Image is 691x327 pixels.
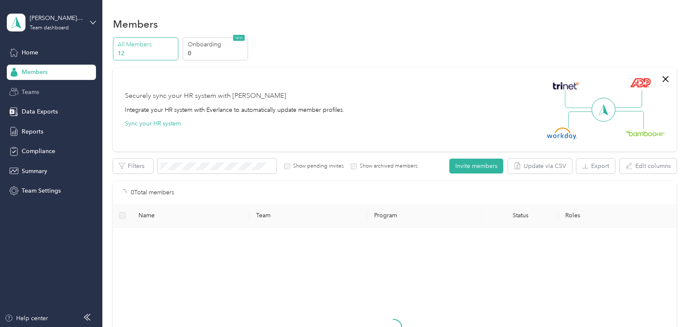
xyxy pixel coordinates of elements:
span: Home [22,48,38,57]
div: [PERSON_NAME] Team [30,14,83,23]
label: Show pending invites [290,162,344,170]
span: Data Exports [22,107,58,116]
span: Teams [22,88,39,97]
img: Line Right Up [612,90,642,108]
span: Team Settings [22,186,61,195]
p: 0 Total members [131,188,174,197]
button: Help center [5,314,48,323]
p: All Members [118,40,175,49]
img: Workday [547,128,577,139]
p: 0 [188,49,245,58]
img: Line Left Up [565,90,595,108]
th: Program [367,204,482,227]
button: Export [576,159,615,173]
img: Line Right Down [614,111,644,129]
th: Team [249,204,367,227]
label: Show archived members [357,162,417,170]
span: Members [22,68,48,77]
iframe: Everlance-gr Chat Button Frame [643,279,691,327]
div: Team dashboard [30,26,69,31]
img: ADP [630,78,651,88]
div: Securely sync your HR system with [PERSON_NAME] [125,91,286,101]
span: Reports [22,127,43,136]
span: NEW [233,35,245,41]
button: Invite members [449,159,503,173]
th: Name [132,204,249,227]
p: Onboarding [188,40,245,49]
button: Update via CSV [508,159,572,173]
span: Compliance [22,147,55,156]
th: Status [482,204,558,227]
img: BambooHR [626,130,665,136]
h1: Members [113,20,158,28]
th: Roles [558,204,676,227]
span: Summary [22,167,47,176]
span: Name [138,212,243,219]
button: Edit columns [620,159,677,173]
div: Integrate your HR system with Everlance to automatically update member profiles. [125,105,344,114]
p: 12 [118,49,175,58]
img: Trinet [551,80,581,92]
button: Sync your HR system [125,119,181,128]
img: Line Left Down [568,111,598,128]
button: Filters [113,159,153,173]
